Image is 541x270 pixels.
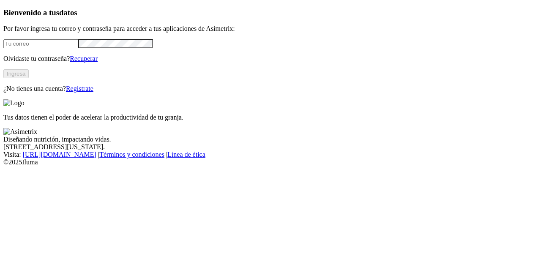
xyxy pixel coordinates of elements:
a: Recuperar [70,55,98,62]
p: Tus datos tienen el poder de acelerar la productividad de tu granja. [3,114,538,121]
span: datos [59,8,77,17]
a: [URL][DOMAIN_NAME] [23,151,96,158]
img: Asimetrix [3,128,37,136]
p: Olvidaste tu contraseña? [3,55,538,63]
button: Ingresa [3,69,29,78]
p: ¿No tienes una cuenta? [3,85,538,93]
div: Visita : | | [3,151,538,158]
img: Logo [3,99,25,107]
div: © 2025 Iluma [3,158,538,166]
h3: Bienvenido a tus [3,8,538,17]
a: Términos y condiciones [99,151,164,158]
div: [STREET_ADDRESS][US_STATE]. [3,143,538,151]
a: Regístrate [66,85,93,92]
input: Tu correo [3,39,78,48]
div: Diseñando nutrición, impactando vidas. [3,136,538,143]
p: Por favor ingresa tu correo y contraseña para acceder a tus aplicaciones de Asimetrix: [3,25,538,33]
a: Línea de ética [167,151,205,158]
